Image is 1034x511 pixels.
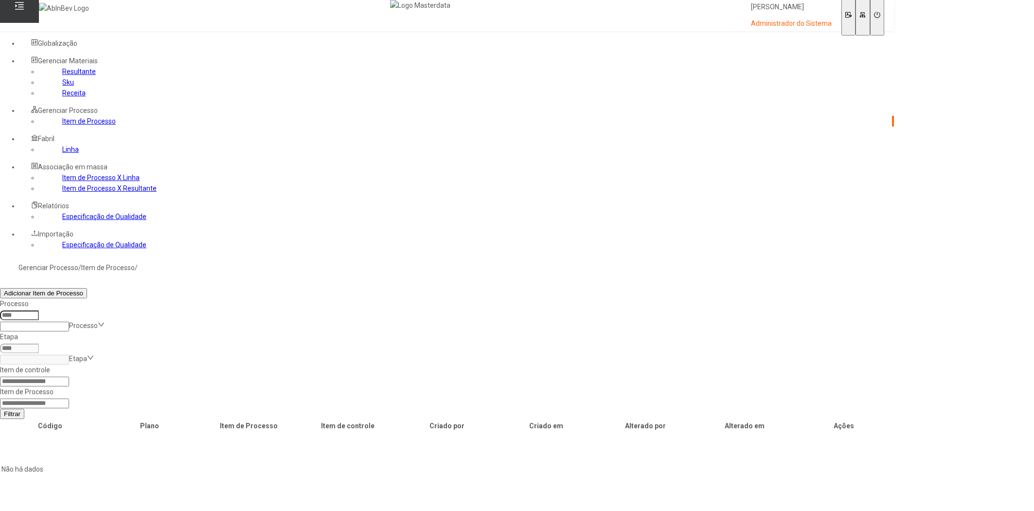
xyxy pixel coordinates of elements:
nz-select-placeholder: Processo [69,322,98,329]
span: Gerenciar Processo [38,107,98,114]
nz-breadcrumb-separator: / [78,264,81,272]
p: Não há dados [1,464,887,474]
span: Importação [38,230,73,238]
a: Item de Processo X Resultante [62,184,157,192]
th: Alterado por [596,420,695,432]
a: Linha [62,146,79,153]
nz-select-placeholder: Etapa [69,355,87,363]
span: Filtrar [4,410,20,418]
a: Item de Processo X Linha [62,174,140,182]
a: Resultante [62,68,96,75]
span: Associação em massa [38,163,107,171]
a: Item de Processo [81,264,135,272]
p: [PERSON_NAME] [751,2,832,12]
a: Especificação de Qualidade [62,213,146,220]
th: Alterado em [695,420,794,432]
th: Criado em [497,420,595,432]
a: Sku [62,78,74,86]
th: Item de controle [299,420,397,432]
th: Código [1,420,99,432]
th: Plano [100,420,198,432]
span: Adicionar Item de Processo [4,290,83,297]
a: Receita [62,89,86,97]
nz-breadcrumb-separator: / [135,264,138,272]
th: Criado por [398,420,496,432]
a: Especificação de Qualidade [62,241,146,249]
th: Item de Processo [199,420,298,432]
a: Gerenciar Processo [18,264,78,272]
a: Item de Processo [62,117,116,125]
span: Globalização [38,39,77,47]
img: AbInBev Logo [39,3,89,14]
th: Ações [795,420,893,432]
p: Administrador do Sistema [751,19,832,29]
span: Relatórios [38,202,69,210]
span: Fabril [38,135,54,143]
span: Gerenciar Materiais [38,57,98,65]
